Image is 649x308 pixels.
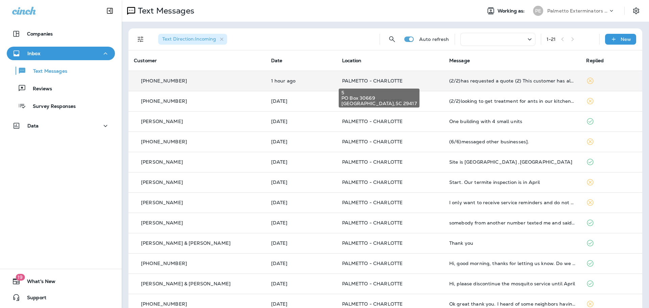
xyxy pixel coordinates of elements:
p: Inbox [27,51,40,56]
span: PALMETTO - CHARLOTTE [342,179,403,185]
p: [PERSON_NAME] [141,180,183,185]
span: Replied [586,57,604,64]
p: [PHONE_NUMBER] [141,78,187,84]
button: Search Messages [385,32,399,46]
button: Inbox [7,47,115,60]
p: Aug 27, 2025 05:20 PM [271,301,331,307]
p: Palmetto Exterminators LLC [547,8,608,14]
div: Ok great thank you. I heard of some neighbors having some issues lately so wanted to make sure. M... [449,301,576,307]
p: New [621,37,631,42]
span: PO Box 30669 [341,95,417,101]
span: Working as: [498,8,526,14]
p: [PERSON_NAME] [141,200,183,205]
p: Companies [27,31,53,37]
button: Survey Responses [7,99,115,113]
p: [PHONE_NUMBER] [141,301,187,307]
p: Sep 10, 2025 01:26 PM [271,119,331,124]
p: Text Messages [135,6,194,16]
div: 1 - 21 [547,37,556,42]
div: Hi, please discontinue the mosquito service until April [449,281,576,286]
div: (2/2)looking to get treatment for ants in our kitchen area.. [449,98,576,104]
span: PALMETTO - CHARLOTTE [342,240,403,246]
span: Location [342,57,362,64]
button: Reviews [7,81,115,95]
p: Sep 11, 2025 11:14 AM [271,98,331,104]
span: Customer [134,57,157,64]
button: Companies [7,27,115,41]
span: Text Direction : Incoming [162,36,216,42]
p: Data [27,123,39,128]
button: Settings [630,5,642,17]
p: [PHONE_NUMBER] [141,98,187,104]
p: Sep 3, 2025 02:04 PM [271,240,331,246]
p: [PERSON_NAME] [141,119,183,124]
span: PALMETTO - CHARLOTTE [342,260,403,266]
div: I only want to receive service reminders and do not want marketing texts. How can I limit these? [449,200,576,205]
p: [PERSON_NAME] & [PERSON_NAME] [141,281,231,286]
p: Sep 9, 2025 01:33 PM [271,180,331,185]
button: Collapse Sidebar [100,4,119,18]
p: Sep 4, 2025 08:40 AM [271,220,331,226]
button: Filters [134,32,147,46]
div: (2/2)has requested a quote (2) This customer has also messaged other businesses]. [449,78,576,84]
div: Hi, good morning, thanks for letting us know. Do we use this phone number from now on? [449,261,576,266]
p: Sep 12, 2025 09:53 AM [271,78,331,84]
button: Text Messages [7,64,115,78]
p: [PERSON_NAME] [141,220,183,226]
span: PALMETTO - CHARLOTTE [342,139,403,145]
button: 19What's New [7,275,115,288]
div: Site is N Myrtle Beach ,10th Avenue South [449,159,576,165]
p: Text Messages [26,68,67,75]
p: [PHONE_NUMBER] [141,139,187,144]
button: Support [7,291,115,304]
div: somebody from another number texted me and said they found it the number I sent the pictures [449,220,576,226]
p: [PERSON_NAME] [141,159,183,165]
p: Auto refresh [419,37,449,42]
span: Message [449,57,470,64]
p: Sep 9, 2025 11:57 AM [271,200,331,205]
span: 19 [16,274,25,281]
span: PALMETTO - CHARLOTTE [342,301,403,307]
p: Survey Responses [26,103,76,110]
p: Sep 3, 2025 09:05 AM [271,281,331,286]
p: [PHONE_NUMBER] [141,261,187,266]
span: PALMETTO - CHARLOTTE [342,199,403,206]
span: Date [271,57,283,64]
span: PALMETTO - CHARLOTTE [342,220,403,226]
span: PALMETTO - CHARLOTTE [342,159,403,165]
span: Support [20,295,46,303]
div: PE [533,6,543,16]
span: PALMETTO - CHARLOTTE [342,78,403,84]
div: One building with 4 small units [449,119,576,124]
p: [PERSON_NAME] & [PERSON_NAME] [141,240,231,246]
span: PALMETTO - CHARLOTTE [342,118,403,124]
button: Data [7,119,115,133]
div: Thank you [449,240,576,246]
p: Sep 10, 2025 10:19 AM [271,139,331,144]
span: [GEOGRAPHIC_DATA] , SC 29417 [341,101,417,106]
p: Sep 3, 2025 10:13 AM [271,261,331,266]
p: Reviews [26,86,52,92]
span: 5 [341,90,417,95]
p: Sep 9, 2025 03:05 PM [271,159,331,165]
span: What's New [20,279,55,287]
span: PALMETTO - CHARLOTTE [342,281,403,287]
div: Start. Our termite inspection is in April [449,180,576,185]
div: (6/6)messaged other businesses]. [449,139,576,144]
div: Text Direction:Incoming [158,34,227,45]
